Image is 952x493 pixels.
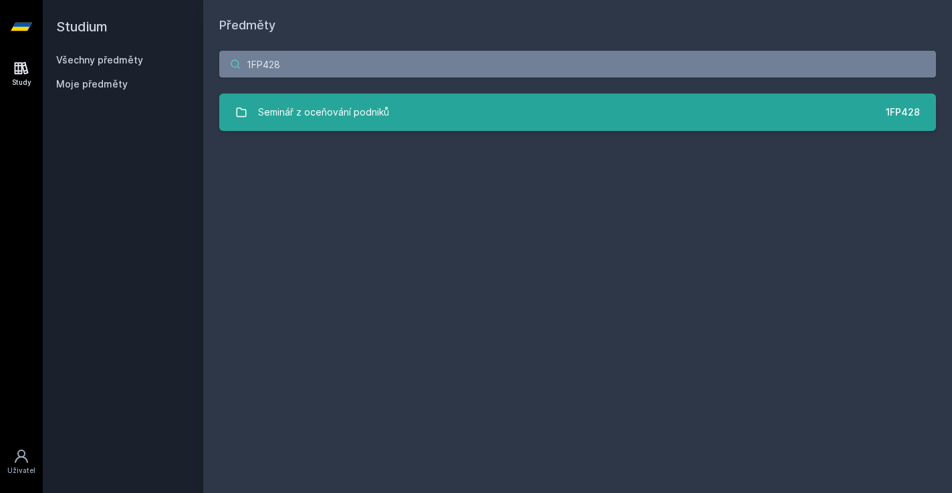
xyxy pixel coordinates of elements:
h1: Předměty [219,16,936,35]
span: Moje předměty [56,77,128,91]
div: Seminář z oceňování podniků [258,99,389,126]
div: Study [12,77,31,88]
div: Uživatel [7,466,35,476]
a: Uživatel [3,442,40,482]
a: Seminář z oceňování podniků 1FP428 [219,94,936,131]
input: Název nebo ident předmětu… [219,51,936,77]
div: 1FP428 [886,106,920,119]
a: Study [3,53,40,94]
a: Všechny předměty [56,54,143,65]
